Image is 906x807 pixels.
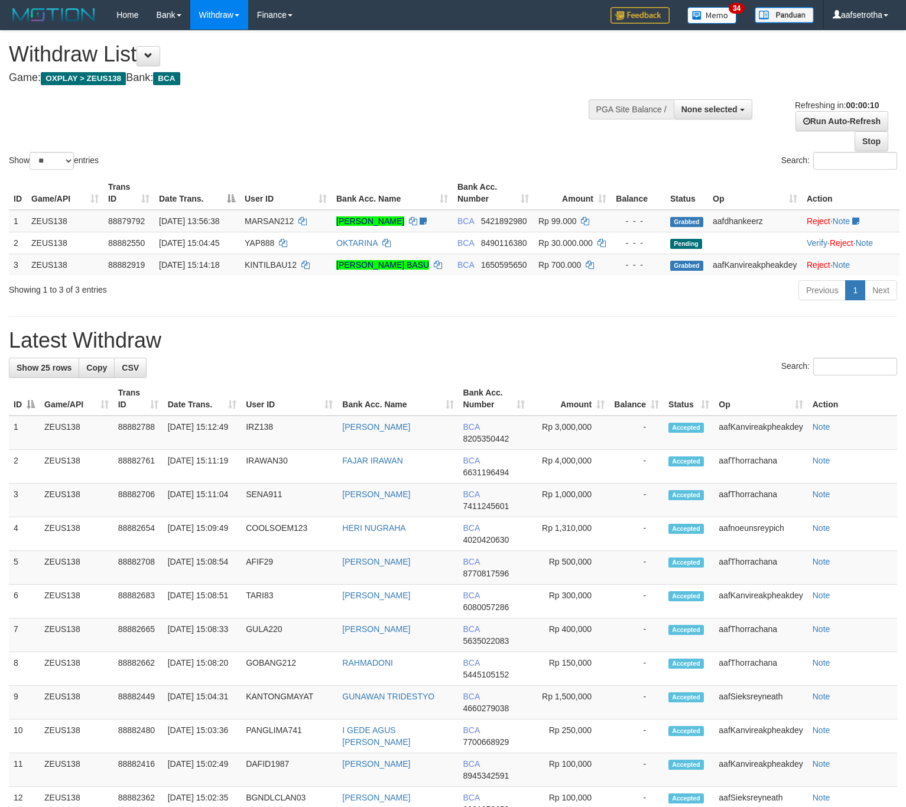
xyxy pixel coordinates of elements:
label: Show entries [9,152,99,170]
a: CSV [114,358,147,378]
td: 88882449 [113,686,163,720]
td: aafThorrachana [714,618,807,652]
img: Feedback.jpg [611,7,670,24]
a: Reject [807,260,830,270]
td: 88882480 [113,720,163,753]
td: 88882683 [113,585,163,618]
td: 5 [9,551,40,585]
th: Trans ID: activate to sort column ascending [103,176,154,210]
div: - - - [616,237,661,249]
a: Copy [79,358,115,378]
td: - [609,585,664,618]
span: Accepted [668,423,704,433]
th: Action [808,382,897,416]
div: - - - [616,215,661,227]
span: Grabbed [670,217,703,227]
span: [DATE] 13:56:38 [159,216,219,226]
label: Search: [781,152,897,170]
span: CSV [122,363,139,372]
td: ZEUS138 [27,232,103,254]
a: [PERSON_NAME] [342,793,410,802]
td: aafdhankeerz [708,210,802,232]
td: 6 [9,585,40,618]
td: aafSieksreyneath [714,686,807,720]
span: Copy [86,363,107,372]
td: [DATE] 15:08:20 [163,652,241,686]
span: BCA [457,216,474,226]
td: - [609,720,664,753]
td: Rp 400,000 [530,618,609,652]
span: OXPLAY > ZEUS138 [41,72,126,85]
span: Copy 4020420630 to clipboard [463,535,509,545]
span: Rp 30.000.000 [538,238,593,248]
button: None selected [674,99,752,119]
a: Note [813,490,830,499]
th: Amount: activate to sort column ascending [530,382,609,416]
span: Accepted [668,793,704,803]
td: 2 [9,450,40,484]
th: Status: activate to sort column ascending [664,382,714,416]
td: GOBANG212 [241,652,337,686]
a: Note [813,759,830,769]
td: 9 [9,686,40,720]
div: - - - [616,259,661,271]
td: ZEUS138 [40,484,113,517]
th: Amount: activate to sort column ascending [534,176,611,210]
a: Show 25 rows [9,358,79,378]
select: Showentries [30,152,74,170]
td: DAFID1987 [241,753,337,787]
td: [DATE] 15:08:33 [163,618,241,652]
td: ZEUS138 [27,210,103,232]
span: BCA [463,456,480,465]
td: ZEUS138 [27,254,103,276]
td: [DATE] 15:12:49 [163,416,241,450]
th: Game/API: activate to sort column ascending [40,382,113,416]
span: Accepted [668,760,704,770]
a: Note [813,624,830,634]
td: 88882662 [113,652,163,686]
td: ZEUS138 [40,450,113,484]
span: MARSAN212 [245,216,294,226]
td: PANGLIMA741 [241,720,337,753]
td: ZEUS138 [40,720,113,753]
span: 88882919 [108,260,145,270]
td: · · [802,232,899,254]
th: Op: activate to sort column ascending [714,382,807,416]
a: HERI NUGRAHA [342,523,405,533]
th: ID: activate to sort column descending [9,382,40,416]
a: Next [865,280,897,300]
strong: 00:00:10 [846,101,879,110]
th: Date Trans.: activate to sort column descending [154,176,240,210]
span: Accepted [668,524,704,534]
td: aafKanvireakpheakdey [714,720,807,753]
td: GULA220 [241,618,337,652]
span: Accepted [668,591,704,601]
td: 88882654 [113,517,163,551]
a: Note [833,260,850,270]
span: Show 25 rows [17,363,72,372]
td: 8 [9,652,40,686]
td: aafKanvireakpheakdey [714,585,807,618]
a: FAJAR IRAWAN [342,456,402,465]
td: [DATE] 15:11:19 [163,450,241,484]
th: User ID: activate to sort column ascending [240,176,332,210]
td: ZEUS138 [40,585,113,618]
span: Copy 6080057286 to clipboard [463,602,509,612]
th: Game/API: activate to sort column ascending [27,176,103,210]
td: · [802,210,899,232]
a: Note [813,725,830,735]
span: BCA [463,422,480,432]
a: OKTARINA [336,238,378,248]
span: BCA [463,658,480,667]
td: 1 [9,210,27,232]
td: aafKanvireakpheakdey [708,254,802,276]
span: BCA [463,490,480,499]
td: 3 [9,484,40,517]
span: Copy 1650595650 to clipboard [481,260,527,270]
td: ZEUS138 [40,686,113,720]
td: Rp 300,000 [530,585,609,618]
a: Note [855,238,873,248]
a: Reject [807,216,830,226]
td: [DATE] 15:08:51 [163,585,241,618]
span: [DATE] 15:14:18 [159,260,219,270]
